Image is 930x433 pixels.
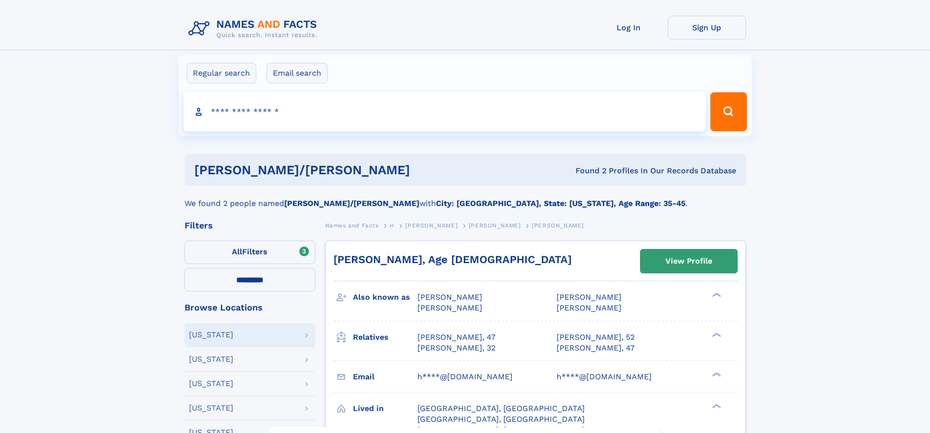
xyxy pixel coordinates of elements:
[353,400,417,417] h3: Lived in
[353,369,417,385] h3: Email
[325,219,379,231] a: Names and Facts
[390,222,394,229] span: H
[469,222,521,229] span: [PERSON_NAME]
[189,380,233,388] div: [US_STATE]
[436,199,685,208] b: City: [GEOGRAPHIC_DATA], State: [US_STATE], Age Range: 35-45
[710,92,746,131] button: Search Button
[189,355,233,363] div: [US_STATE]
[710,371,722,377] div: ❯
[641,249,737,273] a: View Profile
[333,253,572,266] a: [PERSON_NAME], Age [DEMOGRAPHIC_DATA]
[665,250,712,272] div: View Profile
[194,164,493,176] h1: [PERSON_NAME]/[PERSON_NAME]
[417,303,482,312] span: [PERSON_NAME]
[267,63,328,83] label: Email search
[185,303,315,312] div: Browse Locations
[417,332,496,343] a: [PERSON_NAME], 47
[710,403,722,409] div: ❯
[493,165,736,176] div: Found 2 Profiles In Our Records Database
[417,414,585,424] span: [GEOGRAPHIC_DATA], [GEOGRAPHIC_DATA]
[557,343,635,353] a: [PERSON_NAME], 47
[390,219,394,231] a: H
[710,331,722,338] div: ❯
[405,219,457,231] a: [PERSON_NAME]
[590,16,668,40] a: Log In
[353,289,417,306] h3: Also known as
[557,332,635,343] a: [PERSON_NAME], 52
[189,404,233,412] div: [US_STATE]
[405,222,457,229] span: [PERSON_NAME]
[184,92,706,131] input: search input
[353,329,417,346] h3: Relatives
[417,343,496,353] a: [PERSON_NAME], 32
[186,63,256,83] label: Regular search
[710,292,722,298] div: ❯
[185,241,315,264] label: Filters
[185,221,315,230] div: Filters
[185,186,746,209] div: We found 2 people named with .
[532,222,584,229] span: [PERSON_NAME]
[469,219,521,231] a: [PERSON_NAME]
[557,303,621,312] span: [PERSON_NAME]
[668,16,746,40] a: Sign Up
[417,292,482,302] span: [PERSON_NAME]
[189,331,233,339] div: [US_STATE]
[557,292,621,302] span: [PERSON_NAME]
[284,199,419,208] b: [PERSON_NAME]/[PERSON_NAME]
[185,16,325,42] img: Logo Names and Facts
[232,247,242,256] span: All
[417,404,585,413] span: [GEOGRAPHIC_DATA], [GEOGRAPHIC_DATA]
